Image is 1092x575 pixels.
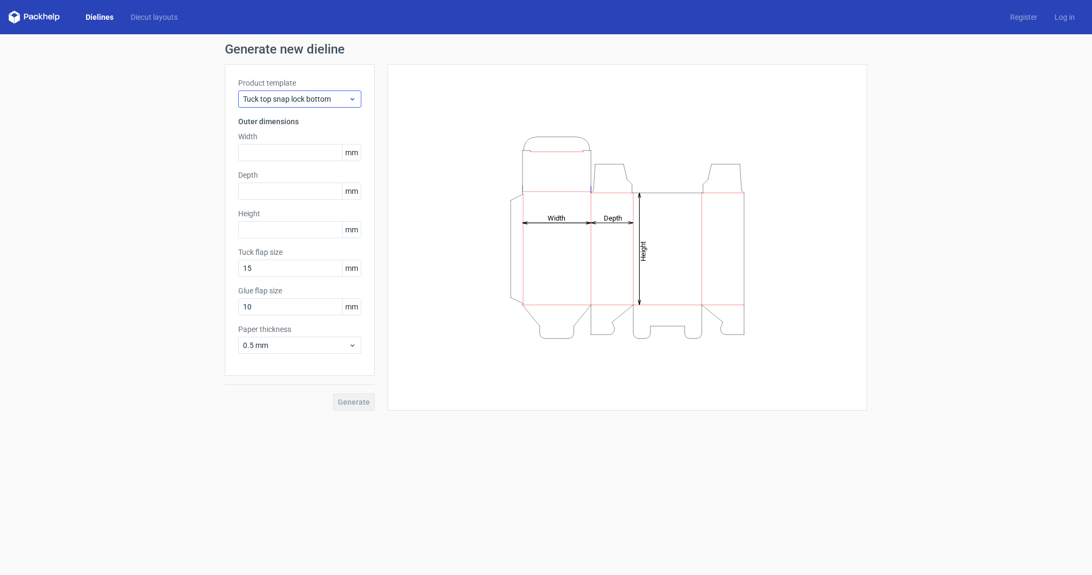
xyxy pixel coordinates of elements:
[639,241,647,261] tspan: Height
[225,43,867,56] h1: Generate new dieline
[122,12,186,22] a: Diecut layouts
[238,116,361,127] h3: Outer dimensions
[243,340,348,351] span: 0.5 mm
[243,94,348,104] span: Tuck top snap lock bottom
[238,170,361,180] label: Depth
[342,145,361,161] span: mm
[238,131,361,142] label: Width
[342,260,361,276] span: mm
[342,222,361,238] span: mm
[342,183,361,199] span: mm
[342,299,361,315] span: mm
[238,247,361,258] label: Tuck flap size
[548,214,565,222] tspan: Width
[1046,12,1083,22] a: Log in
[77,12,122,22] a: Dielines
[238,78,361,88] label: Product template
[238,285,361,296] label: Glue flap size
[604,214,622,222] tspan: Depth
[238,324,361,335] label: Paper thickness
[238,208,361,219] label: Height
[1002,12,1046,22] a: Register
